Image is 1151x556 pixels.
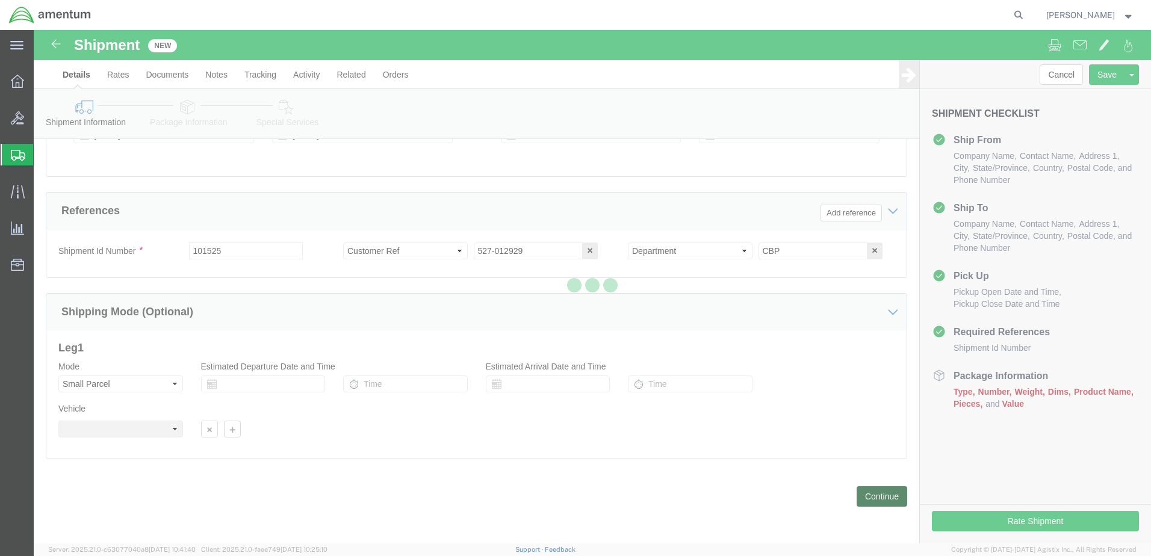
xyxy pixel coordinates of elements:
span: [DATE] 10:25:10 [281,546,327,553]
a: Feedback [545,546,575,553]
img: logo [8,6,92,24]
a: Support [515,546,545,553]
span: Server: 2025.21.0-c63077040a8 [48,546,196,553]
button: [PERSON_NAME] [1046,8,1135,22]
span: Copyright © [DATE]-[DATE] Agistix Inc., All Rights Reserved [951,545,1137,555]
span: [DATE] 10:41:40 [149,546,196,553]
span: Client: 2025.21.0-faee749 [201,546,327,553]
span: ADRIAN RODRIGUEZ, JR [1046,8,1115,22]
